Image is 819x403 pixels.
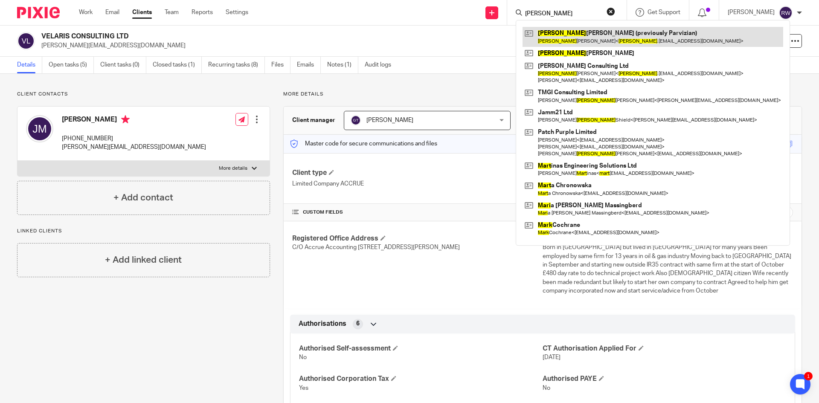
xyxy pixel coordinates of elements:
[17,91,270,98] p: Client contacts
[351,115,361,125] img: svg%3E
[49,57,94,73] a: Open tasks (5)
[804,372,813,380] div: 1
[292,116,335,125] h3: Client manager
[100,57,146,73] a: Client tasks (0)
[17,7,60,18] img: Pixie
[543,385,550,391] span: No
[165,8,179,17] a: Team
[779,6,793,20] img: svg%3E
[105,8,119,17] a: Email
[26,115,53,142] img: svg%3E
[17,32,35,50] img: svg%3E
[192,8,213,17] a: Reports
[113,191,173,204] h4: + Add contact
[543,374,786,383] h4: Authorised PAYE
[543,354,561,360] span: [DATE]
[648,9,680,15] span: Get Support
[62,115,206,126] h4: [PERSON_NAME]
[299,374,543,383] h4: Authorised Corporation Tax
[292,244,460,250] span: C/O Accrue Accounting [STREET_ADDRESS][PERSON_NAME]
[208,57,265,73] a: Recurring tasks (8)
[153,57,202,73] a: Closed tasks (1)
[297,57,321,73] a: Emails
[62,134,206,143] p: [PHONE_NUMBER]
[299,354,307,360] span: No
[327,57,358,73] a: Notes (1)
[62,143,206,151] p: [PERSON_NAME][EMAIL_ADDRESS][DOMAIN_NAME]
[292,209,543,216] h4: CUSTOM FIELDS
[299,344,543,353] h4: Authorised Self-assessment
[226,8,248,17] a: Settings
[299,319,346,328] span: Authorisations
[79,8,93,17] a: Work
[292,234,543,243] h4: Registered Office Address
[543,344,786,353] h4: CT Authorisation Applied For
[17,228,270,235] p: Linked clients
[121,115,130,124] i: Primary
[607,7,615,16] button: Clear
[728,8,775,17] p: [PERSON_NAME]
[41,32,557,41] h2: VELARIS CONSULTING LTD
[299,385,308,391] span: Yes
[41,41,686,50] p: [PERSON_NAME][EMAIL_ADDRESS][DOMAIN_NAME]
[366,117,413,123] span: [PERSON_NAME]
[292,168,543,177] h4: Client type
[290,139,437,148] p: Master code for secure communications and files
[219,165,247,172] p: More details
[105,253,182,267] h4: + Add linked client
[271,57,290,73] a: Files
[365,57,398,73] a: Audit logs
[132,8,152,17] a: Clients
[292,180,543,188] p: Limited Company ACCRUE
[17,57,42,73] a: Details
[283,91,802,98] p: More details
[524,10,601,18] input: Search
[356,319,360,328] span: 6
